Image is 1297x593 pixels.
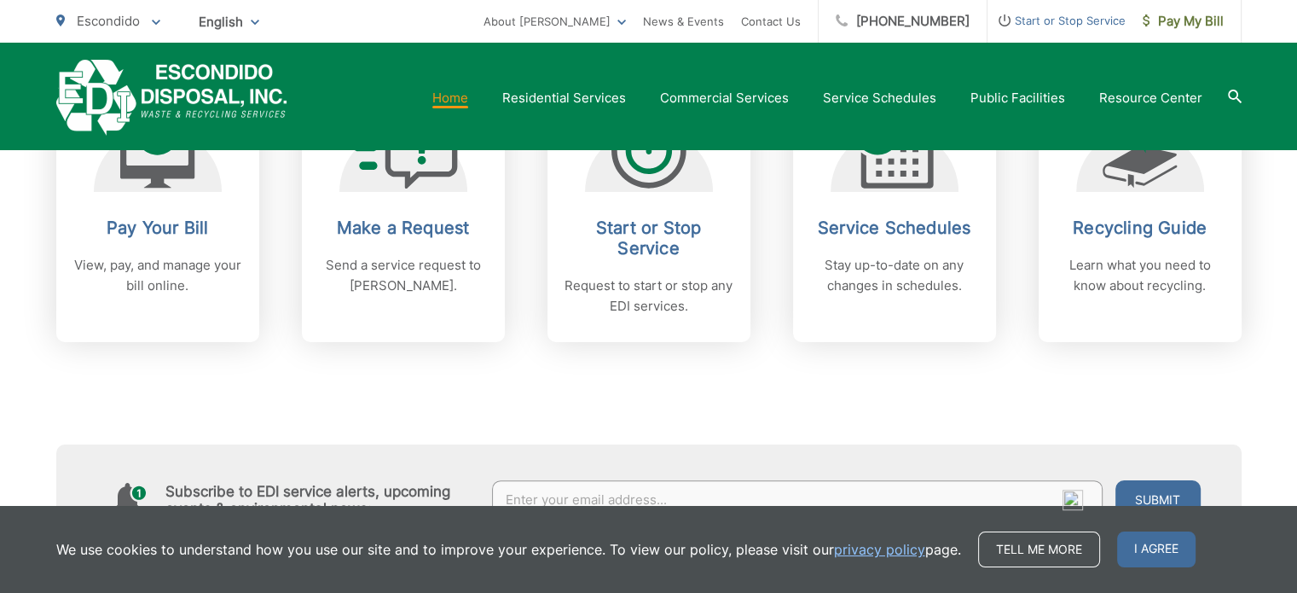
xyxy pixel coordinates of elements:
[56,81,259,342] a: Pay Your Bill View, pay, and manage your bill online.
[660,88,789,108] a: Commercial Services
[186,7,272,37] span: English
[302,81,505,342] a: Make a Request Send a service request to [PERSON_NAME].
[502,88,626,108] a: Residential Services
[834,539,925,560] a: privacy policy
[73,255,242,296] p: View, pay, and manage your bill online.
[483,11,626,32] a: About [PERSON_NAME]
[432,88,468,108] a: Home
[1143,11,1224,32] span: Pay My Bill
[565,276,733,317] p: Request to start or stop any EDI services.
[810,255,979,296] p: Stay up-to-date on any changes in schedules.
[793,81,996,342] a: Service Schedules Stay up-to-date on any changes in schedules.
[810,218,979,238] h2: Service Schedules
[56,539,961,560] p: We use cookies to understand how you use our site and to improve your experience. To view our pol...
[565,218,733,259] h2: Start or Stop Service
[643,11,724,32] a: News & Events
[823,88,936,108] a: Service Schedules
[165,483,476,517] h4: Subscribe to EDI service alerts, upcoming events & environmental news:
[77,13,140,29] span: Escondido
[319,218,488,238] h2: Make a Request
[970,88,1065,108] a: Public Facilities
[319,255,488,296] p: Send a service request to [PERSON_NAME].
[1062,490,1083,510] img: npw-badge-icon-locked.svg
[73,218,242,238] h2: Pay Your Bill
[56,60,287,136] a: EDCD logo. Return to the homepage.
[741,11,801,32] a: Contact Us
[492,480,1103,520] input: Enter your email address...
